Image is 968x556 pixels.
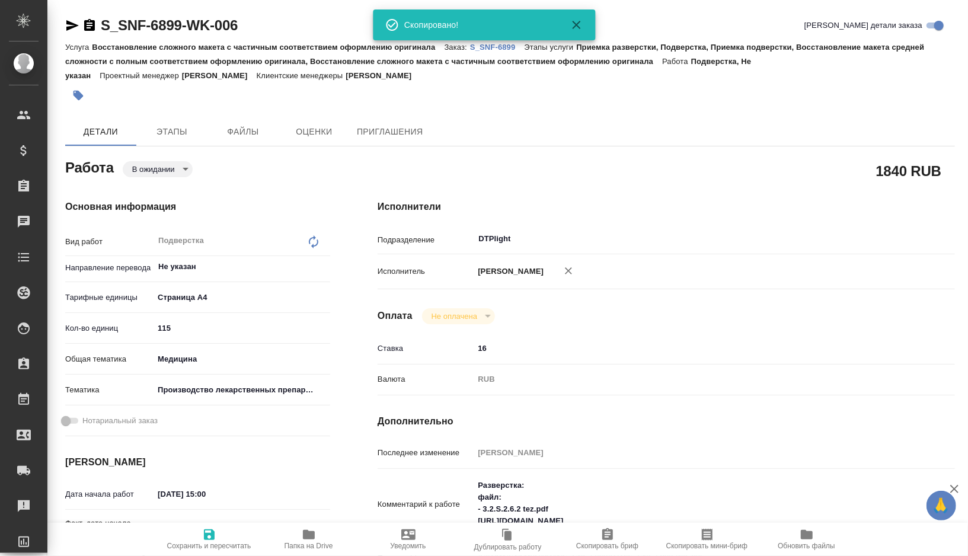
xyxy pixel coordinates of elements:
p: Тематика [65,384,154,396]
p: [PERSON_NAME] [346,71,420,80]
p: Дата начала работ [65,488,154,500]
div: RUB [474,369,907,389]
span: Скопировать мини-бриф [666,542,747,550]
button: Скопировать ссылку [82,18,97,33]
input: Пустое поле [474,444,907,461]
h4: Исполнители [378,200,955,214]
span: 🙏 [931,493,951,518]
h4: Основная информация [65,200,330,214]
span: Сохранить и пересчитать [167,542,251,550]
p: Работа [662,57,691,66]
p: Заказ: [445,43,470,52]
h4: Дополнительно [378,414,955,429]
input: ✎ Введи что-нибудь [154,485,257,503]
p: [PERSON_NAME] [474,266,544,277]
button: Скопировать бриф [558,523,657,556]
p: Тарифные единицы [65,292,154,303]
span: [PERSON_NAME] детали заказа [804,20,922,31]
span: Нотариальный заказ [82,415,158,427]
p: Ставка [378,343,474,354]
h4: [PERSON_NAME] [65,455,330,469]
button: Не оплачена [428,311,481,321]
span: Уведомить [391,542,426,550]
a: S_SNF-6899-WK-006 [101,17,238,33]
p: [PERSON_NAME] [182,71,257,80]
button: Дублировать работу [458,523,558,556]
button: Сохранить и пересчитать [159,523,259,556]
p: Услуга [65,43,92,52]
span: Обновить файлы [778,542,835,550]
span: Оценки [286,124,343,139]
p: Направление перевода [65,262,154,274]
a: S_SNF-6899 [470,41,525,52]
button: Скопировать мини-бриф [657,523,757,556]
p: Клиентские менеджеры [257,71,346,80]
p: Вид работ [65,236,154,248]
button: Удалить исполнителя [555,258,582,284]
span: Детали [72,124,129,139]
p: Комментарий к работе [378,499,474,510]
div: В ожидании [123,161,193,177]
p: Проектный менеджер [100,71,181,80]
button: Обновить файлы [757,523,857,556]
span: Файлы [215,124,271,139]
p: Подразделение [378,234,474,246]
button: Добавить тэг [65,82,91,108]
span: Приглашения [357,124,423,139]
button: Папка на Drive [259,523,359,556]
p: Факт. дата начала работ [65,517,154,541]
button: Open [324,266,326,268]
button: Open [900,238,903,240]
span: Этапы [143,124,200,139]
p: Кол-во единиц [65,322,154,334]
input: Пустое поле [154,520,257,538]
h2: Работа [65,156,114,177]
p: S_SNF-6899 [470,43,525,52]
button: Уведомить [359,523,458,556]
input: ✎ Введи что-нибудь [474,340,907,357]
span: Скопировать бриф [576,542,638,550]
h2: 1840 RUB [876,161,941,181]
p: Этапы услуги [525,43,577,52]
input: ✎ Введи что-нибудь [154,319,330,337]
p: Восстановление сложного макета с частичным соответствием оформлению оригинала [92,43,444,52]
p: Исполнитель [378,266,474,277]
button: Скопировать ссылку для ЯМессенджера [65,18,79,33]
div: В ожидании [422,308,495,324]
p: Последнее изменение [378,447,474,459]
div: Производство лекарственных препаратов [154,380,330,400]
p: Валюта [378,373,474,385]
button: В ожидании [129,164,178,174]
h4: Оплата [378,309,413,323]
button: Закрыть [562,18,590,32]
button: 🙏 [927,491,956,520]
p: Общая тематика [65,353,154,365]
span: Дублировать работу [474,543,542,551]
span: Папка на Drive [285,542,333,550]
div: Страница А4 [154,287,330,308]
div: Медицина [154,349,330,369]
textarea: Разверстка: файл: - 3.2.S.2.6.2 tez.pdf [URL][DOMAIN_NAME] [474,475,907,531]
div: Скопировано! [404,19,552,31]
